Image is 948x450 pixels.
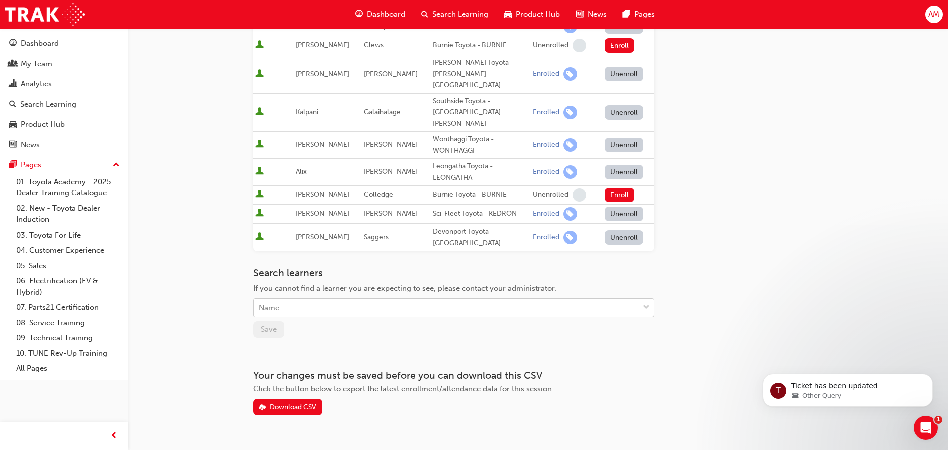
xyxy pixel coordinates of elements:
a: news-iconNews [568,4,615,25]
button: Download CSV [253,399,322,415]
span: User is active [255,167,264,177]
span: Clews [364,41,384,49]
span: guage-icon [9,39,17,48]
span: car-icon [9,120,17,129]
span: up-icon [113,159,120,172]
span: User is active [255,232,264,242]
div: Southside Toyota - [GEOGRAPHIC_DATA][PERSON_NAME] [433,96,529,130]
button: Save [253,321,284,338]
a: 01. Toyota Academy - 2025 Dealer Training Catalogue [12,174,124,201]
span: pages-icon [623,8,630,21]
span: [PERSON_NAME] [296,41,349,49]
h3: Search learners [253,267,654,279]
span: down-icon [643,301,650,314]
a: Search Learning [4,95,124,114]
span: [PERSON_NAME] [296,70,349,78]
span: learningRecordVerb_NONE-icon [573,39,586,52]
span: [PERSON_NAME] [364,70,418,78]
button: AM [925,6,943,23]
button: DashboardMy TeamAnalyticsSearch LearningProduct HubNews [4,32,124,156]
span: learningRecordVerb_ENROLL-icon [563,106,577,119]
div: Burnie Toyota - BURNIE [433,40,529,51]
button: Unenroll [605,207,644,221]
span: AM [928,9,939,20]
a: 02. New - Toyota Dealer Induction [12,201,124,228]
a: guage-iconDashboard [347,4,413,25]
span: User is active [255,40,264,50]
span: learningRecordVerb_ENROLL-icon [563,67,577,81]
span: prev-icon [110,430,118,442]
span: If you cannot find a learner you are expecting to see, please contact your administrator. [253,284,556,293]
iframe: Intercom notifications message [747,353,948,423]
button: Unenroll [605,230,644,245]
div: Product Hub [21,119,65,130]
a: Dashboard [4,34,124,53]
span: news-icon [9,141,17,150]
span: Dashboard [367,9,405,20]
a: 04. Customer Experience [12,243,124,258]
button: Pages [4,156,124,174]
span: [PERSON_NAME] [364,140,418,149]
span: people-icon [9,60,17,69]
a: car-iconProduct Hub [496,4,568,25]
span: pages-icon [9,161,17,170]
span: Kalpani [296,108,318,116]
a: Product Hub [4,115,124,134]
div: Download CSV [270,403,316,411]
a: 06. Electrification (EV & Hybrid) [12,273,124,300]
a: 07. Parts21 Certification [12,300,124,315]
span: learningRecordVerb_ENROLL-icon [563,231,577,244]
div: Dashboard [21,38,59,49]
button: Unenroll [605,105,644,120]
div: Burnie Toyota - BURNIE [433,189,529,201]
span: learningRecordVerb_ENROLL-icon [563,207,577,221]
a: 05. Sales [12,258,124,274]
a: News [4,136,124,154]
div: Analytics [21,78,52,90]
span: car-icon [504,8,512,21]
span: [PERSON_NAME] [296,209,349,218]
div: News [21,139,40,151]
div: Unenrolled [533,41,568,50]
a: 03. Toyota For Life [12,228,124,243]
div: Enrolled [533,167,559,177]
span: search-icon [9,100,16,109]
button: Unenroll [605,67,644,81]
a: pages-iconPages [615,4,663,25]
div: Pages [21,159,41,171]
div: Enrolled [533,69,559,79]
span: News [588,9,607,20]
span: User is active [255,69,264,79]
button: Enroll [605,38,635,53]
div: Search Learning [20,99,76,110]
a: 08. Service Training [12,315,124,331]
span: Click the button below to export the latest enrollment/attendance data for this session [253,384,552,393]
span: Search Learning [432,9,488,20]
a: My Team [4,55,124,73]
a: 09. Technical Training [12,330,124,346]
button: Unenroll [605,165,644,179]
span: Colledge [364,190,393,199]
button: Unenroll [605,138,644,152]
div: Unenrolled [533,190,568,200]
span: 1 [934,416,942,424]
span: [PERSON_NAME] [364,167,418,176]
span: Saggers [364,233,389,241]
iframe: Intercom live chat [914,416,938,440]
span: learningRecordVerb_NONE-icon [573,188,586,202]
span: [PERSON_NAME] [296,190,349,199]
span: chart-icon [9,80,17,89]
div: Enrolled [533,140,559,150]
div: Devonport Toyota - [GEOGRAPHIC_DATA] [433,226,529,249]
span: Galaihalage [364,108,401,116]
a: 10. TUNE Rev-Up Training [12,346,124,361]
a: Trak [5,3,85,26]
span: User is active [255,107,264,117]
span: learningRecordVerb_ENROLL-icon [563,138,577,152]
span: [PERSON_NAME] [296,140,349,149]
span: User is active [255,140,264,150]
